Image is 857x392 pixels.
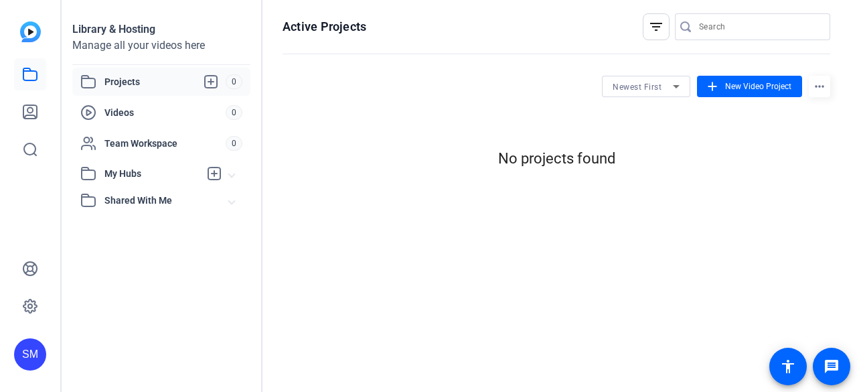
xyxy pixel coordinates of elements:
span: Newest First [613,82,661,92]
img: blue-gradient.svg [20,21,41,42]
button: New Video Project [697,76,802,97]
h1: Active Projects [283,19,366,35]
div: Manage all your videos here [72,38,250,54]
input: Search [699,19,820,35]
mat-icon: filter_list [648,19,664,35]
span: 0 [226,105,242,120]
mat-icon: accessibility [780,358,796,375]
mat-expansion-panel-header: Shared With Me [72,187,250,214]
div: No projects found [283,147,830,170]
div: Library & Hosting [72,21,250,38]
span: 0 [226,74,242,89]
span: 0 [226,136,242,151]
span: Videos [104,106,226,119]
mat-icon: message [824,358,840,375]
mat-icon: add [705,79,720,94]
div: SM [14,338,46,371]
span: Shared With Me [104,194,229,208]
mat-icon: more_horiz [809,76,830,97]
span: Team Workspace [104,137,226,150]
span: New Video Project [725,80,791,92]
span: My Hubs [104,167,200,181]
span: Projects [104,74,226,90]
mat-expansion-panel-header: My Hubs [72,160,250,187]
